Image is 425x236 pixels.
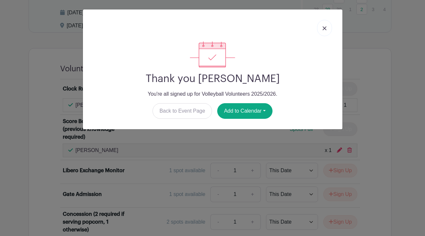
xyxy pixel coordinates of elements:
button: Add to Calendar [217,103,272,119]
h2: Thank you [PERSON_NAME] [88,73,337,85]
p: You're all signed up for Volleyball Volunteers 2025/2026. [88,90,337,98]
img: signup_complete-c468d5dda3e2740ee63a24cb0ba0d3ce5d8a4ecd24259e683200fb1569d990c8.svg [190,41,235,67]
img: close_button-5f87c8562297e5c2d7936805f587ecaba9071eb48480494691a3f1689db116b3.svg [323,26,326,30]
a: Back to Event Page [153,103,212,119]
